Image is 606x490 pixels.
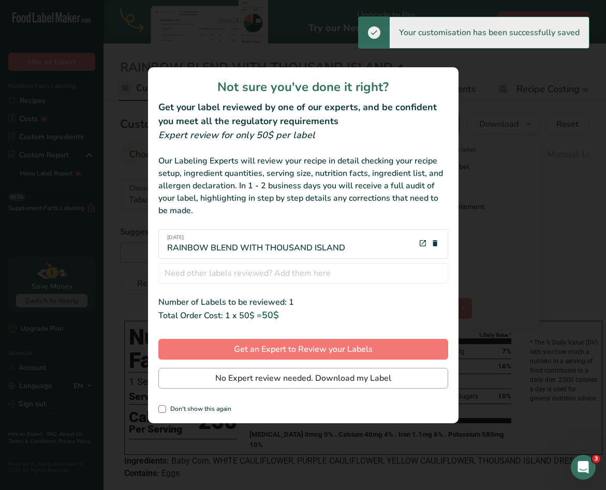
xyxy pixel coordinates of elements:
[167,234,345,254] div: RAINBOW BLEND WITH THOUSAND ISLAND
[158,296,448,308] div: Number of Labels to be reviewed: 1
[571,455,596,480] iframe: Intercom live chat
[158,339,448,360] button: Get an Expert to Review your Labels
[158,263,448,284] input: Need other labels reviewed? Add them here
[158,100,448,128] h2: Get your label reviewed by one of our experts, and be confident you meet all the regulatory requi...
[215,372,391,384] span: No Expert review needed. Download my Label
[592,455,600,463] span: 3
[158,308,448,322] div: Total Order Cost: 1 x 50$ =
[167,234,345,242] span: [DATE]
[262,309,279,321] span: 50$
[158,78,448,96] h1: Not sure you've done it right?
[390,17,589,48] div: Your customisation has been successfully saved
[158,155,448,217] div: Our Labeling Experts will review your recipe in detail checking your recipe setup, ingredient qua...
[158,128,448,142] div: Expert review for only 50$ per label
[158,368,448,389] button: No Expert review needed. Download my Label
[234,343,373,355] span: Get an Expert to Review your Labels
[166,405,231,413] span: Don't show this again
